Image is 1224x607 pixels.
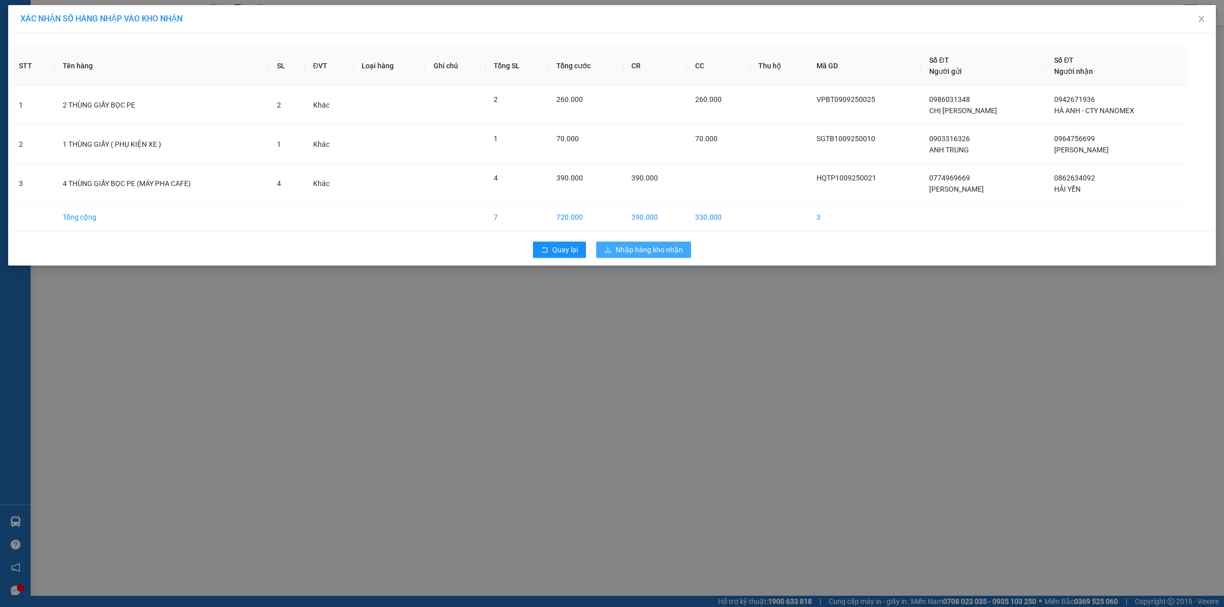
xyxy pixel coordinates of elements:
span: 4 [277,179,281,188]
td: 2 [11,125,55,164]
td: Khác [305,86,353,125]
span: Nhập hàng kho nhận [616,244,683,255]
th: Mã GD [808,46,921,86]
th: SL [269,46,305,86]
span: Mã đơn: HNHD1509250001 [4,75,108,103]
td: Tổng cộng [55,203,269,231]
span: close [1197,15,1206,23]
span: 260.000 [556,95,583,103]
th: ĐVT [305,46,353,86]
span: 0862634092 [1054,174,1095,182]
th: CC [687,46,751,86]
th: Tên hàng [55,46,269,86]
span: ANH TRUNG [929,146,969,154]
span: 0942671936 [1054,95,1095,103]
th: Tổng SL [486,46,548,86]
strong: PHIẾU DÁN LÊN HÀNG [40,5,174,18]
th: STT [11,46,55,86]
span: HẢI YẾN [1054,185,1081,193]
button: rollbackQuay lại [533,242,586,258]
td: 1 [11,86,55,125]
span: [DATE] [147,20,177,31]
td: 720.000 [548,203,623,231]
td: 390.000 [623,203,687,231]
span: [PERSON_NAME] [929,185,984,193]
td: Khác [305,125,353,164]
button: Close [1187,5,1216,34]
td: Khác [305,164,353,203]
span: 0774969669 [929,174,970,182]
span: 70.000 [695,135,718,143]
span: 390.000 [556,174,583,182]
span: 0903316326 [929,135,970,143]
td: 330.000 [687,203,751,231]
span: Số ĐT [929,56,949,64]
span: 1 [494,135,498,143]
span: 2 [494,95,498,103]
span: rollback [541,246,548,254]
td: 1 THÙNG GIẤY ( PHỤ KIỆN XE ) [55,125,269,164]
span: Quay lại [552,244,578,255]
span: 260.000 [695,95,722,103]
th: Tổng cước [548,46,623,86]
span: Người nhận [1054,67,1093,75]
th: Ghi chú [425,46,486,86]
td: 3 [11,164,55,203]
span: 4 [494,174,498,182]
span: HQTP1009250021 [817,174,876,182]
span: 70.000 [556,135,579,143]
span: [PERSON_NAME] [1054,146,1109,154]
span: 0109597835 [143,48,207,57]
th: Loại hàng [353,46,425,86]
span: VPBT0909250025 [817,95,875,103]
span: 0986031348 [929,95,970,103]
button: downloadNhập hàng kho nhận [596,242,691,258]
span: download [604,246,611,254]
span: [PHONE_NUMBER] [4,44,78,62]
th: Thu hộ [750,46,808,86]
span: 2 [277,101,281,109]
span: Ngày in phiếu: 08:24 ngày [36,20,177,31]
span: SGTB1009250010 [817,135,875,143]
td: 4 THÙNG GIẤY BỌC PE (MÁY PHA CAFE) [55,164,269,203]
span: CHỊ [PERSON_NAME] [929,107,997,115]
th: CR [623,46,687,86]
td: 3 [808,203,921,231]
span: Người gửi [929,67,962,75]
span: CÔNG TY TNHH CHUYỂN PHÁT NHANH BẢO AN [79,34,141,71]
span: XÁC NHẬN SỐ HÀNG NHẬP VÀO KHO NHẬN [20,14,183,23]
span: Số ĐT [1054,56,1074,64]
span: 390.000 [631,174,658,182]
td: 2 THÙNG GIẤY BỌC PE [55,86,269,125]
span: 1 [277,140,281,148]
span: HÀ ANH - CTY NANOMEX [1054,107,1134,115]
td: 7 [486,203,548,231]
span: 0964756699 [1054,135,1095,143]
strong: CSKH: [28,44,54,52]
strong: MST: [143,48,162,57]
